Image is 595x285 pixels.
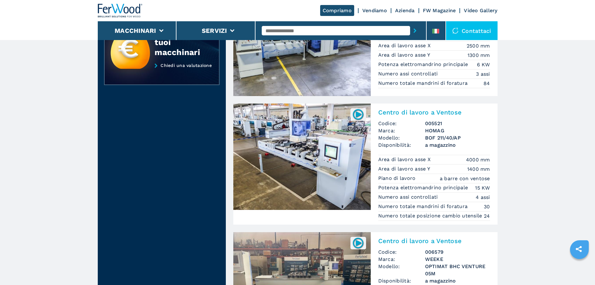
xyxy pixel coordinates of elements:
button: submit-button [410,23,420,38]
h3: HOMAG [425,127,490,134]
div: Contattaci [446,21,498,40]
span: Disponibilità: [378,141,425,149]
span: Modello: [378,134,425,141]
a: Centro di lavoro a Ventose HOMAG BOF 211/40/AP005521Centro di lavoro a VentoseCodice:005521Marca:... [233,104,498,225]
p: Area di lavoro asse Y [378,165,432,172]
em: 3 assi [476,70,490,78]
p: Numero totale mandrini di foratura [378,80,469,87]
h3: WEEKE [425,256,490,263]
button: Macchinari [115,27,156,34]
a: Vendiamo [362,8,387,13]
em: 24 [484,212,490,220]
span: Modello: [378,263,425,277]
img: Ferwood [98,4,143,18]
a: Compriamo [320,5,354,16]
a: sharethis [571,241,587,257]
em: 15 KW [475,184,490,191]
span: a magazzino [425,141,490,149]
p: Potenza elettromandrino principale [378,184,470,191]
h3: BOF 211/40/AP [425,134,490,141]
span: Disponibilità: [378,277,425,284]
p: Area di lavoro asse Y [378,52,432,59]
em: 6 KW [477,61,490,68]
em: 84 [483,80,490,87]
h3: OPTIMAT BHC VENTURE 05M [425,263,490,277]
p: Area di lavoro asse X [378,156,433,163]
p: Piano di lavoro [378,175,417,182]
a: Chiedi una valutazione [104,63,220,85]
img: 005521 [352,108,364,120]
img: 006579 [352,237,364,249]
a: Video Gallery [464,8,497,13]
h2: Centro di lavoro a Ventose [378,109,490,116]
p: Numero assi controllati [378,194,439,201]
span: Codice: [378,248,425,256]
h3: 005521 [425,120,490,127]
p: Numero totale posizione cambio utensile [378,212,484,219]
span: Marca: [378,127,425,134]
h3: 006579 [425,248,490,256]
em: 30 [484,203,490,210]
em: 4 assi [476,194,490,201]
a: Azienda [395,8,415,13]
em: 1400 mm [467,165,490,173]
h2: Centro di lavoro a Ventose [378,237,490,245]
em: 4000 mm [466,156,490,163]
iframe: Chat [568,257,590,280]
button: Servizi [202,27,227,34]
a: FW Magazine [423,8,456,13]
em: a barre con ventose [440,175,490,182]
img: Contattaci [452,28,459,34]
span: Codice: [378,120,425,127]
p: Numero assi controllati [378,70,439,77]
span: Marca: [378,256,425,263]
span: a magazzino [425,277,490,284]
img: Centro di lavoro a Ventose HOMAG BOF 211/40/AP [233,104,371,210]
p: Potenza elettromandrino principale [378,61,470,68]
em: 1300 mm [468,52,490,59]
em: 2500 mm [467,42,490,49]
p: Area di lavoro asse X [378,42,433,49]
p: Numero totale mandrini di foratura [378,203,469,210]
